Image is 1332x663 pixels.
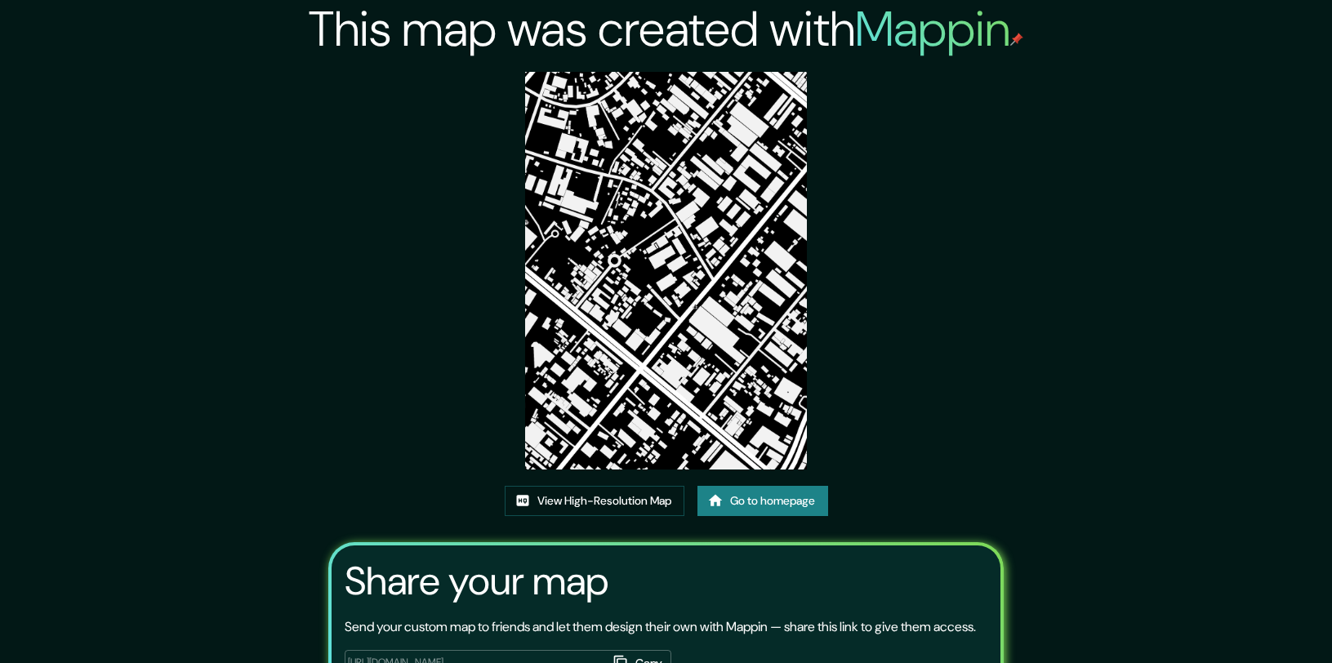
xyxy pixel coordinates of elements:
img: mappin-pin [1010,33,1023,46]
p: Send your custom map to friends and let them design their own with Mappin — share this link to gi... [345,617,976,637]
a: Go to homepage [697,486,828,516]
h3: Share your map [345,558,608,604]
iframe: Help widget launcher [1187,599,1314,645]
a: View High-Resolution Map [505,486,684,516]
img: created-map [525,72,806,469]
